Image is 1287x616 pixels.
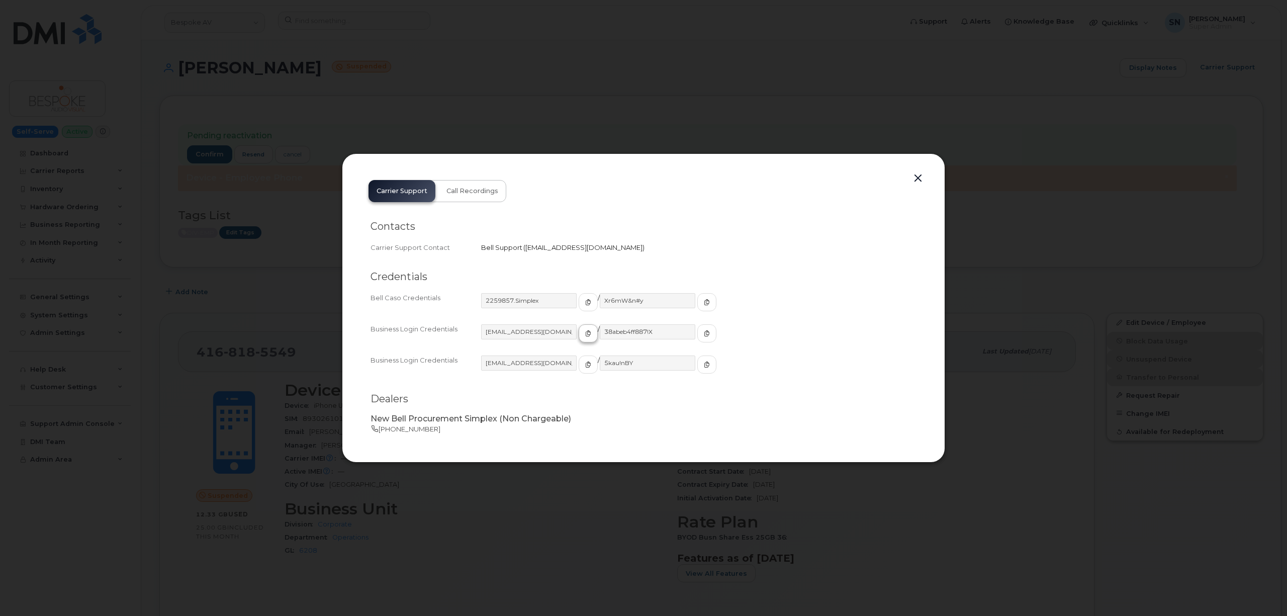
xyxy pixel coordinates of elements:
span: Bell Support [481,243,522,251]
div: / [481,293,916,320]
div: Carrier Support Contact [371,243,481,252]
h2: Contacts [371,220,916,233]
span: [EMAIL_ADDRESS][DOMAIN_NAME] [525,243,642,251]
div: Bell Caso Credentials [371,293,481,320]
div: / [481,324,916,351]
p: [PHONE_NUMBER] [371,424,916,434]
button: copy to clipboard [697,356,716,374]
p: New Bell Procurement Simplex (Non Chargeable) [371,413,916,425]
button: copy to clipboard [697,293,716,311]
span: Call Recordings [446,187,498,195]
h2: Credentials [371,271,916,283]
button: copy to clipboard [697,324,716,342]
div: / [481,356,916,383]
div: Business Login Credentials [371,356,481,383]
h2: Dealers [371,393,916,405]
button: copy to clipboard [579,356,598,374]
button: copy to clipboard [579,324,598,342]
button: copy to clipboard [579,293,598,311]
div: Business Login Credentials [371,324,481,351]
